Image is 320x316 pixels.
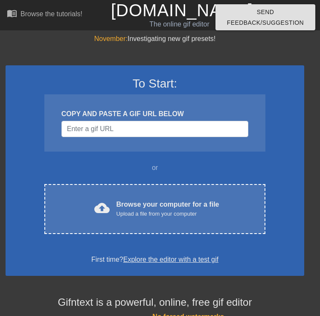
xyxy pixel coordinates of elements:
h4: Gifntext is a powerful, online, free gif editor [6,296,304,309]
span: Send Feedback/Suggestion [222,7,308,28]
div: COPY AND PASTE A GIF URL BELOW [61,109,248,119]
div: First time? [17,255,293,265]
input: Username [61,121,248,137]
div: or [28,163,282,173]
div: Browse your computer for a file [116,199,219,218]
div: Investigating new gif presets! [6,34,304,44]
span: November: [94,35,128,42]
button: Send Feedback/Suggestion [215,4,315,30]
div: Upload a file from your computer [116,210,219,218]
div: The online gif editor [111,19,248,29]
div: Browse the tutorials! [20,10,82,18]
a: [DOMAIN_NAME] [111,1,253,20]
span: menu_book [7,8,17,18]
a: Explore the editor with a test gif [123,256,218,263]
h3: To Start: [17,76,293,91]
span: cloud_upload [94,200,110,216]
a: Browse the tutorials! [7,8,82,21]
